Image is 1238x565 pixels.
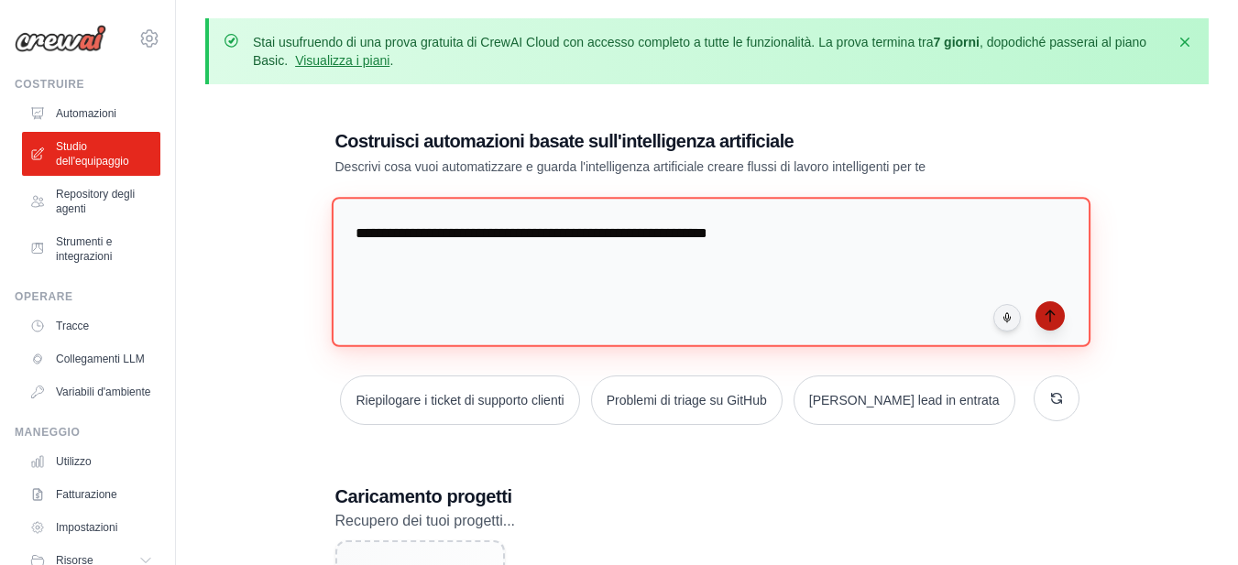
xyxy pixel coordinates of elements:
a: Tracce [22,311,160,341]
a: Variabili d'ambiente [22,377,160,407]
a: Visualizza i piani [295,53,389,68]
font: Riepilogare i ticket di supporto clienti [356,393,564,407]
a: Impostazioni [22,513,160,542]
font: Tracce [56,320,89,332]
a: Strumenti e integrazioni [22,227,160,271]
font: Costruisci automazioni basate sull'intelligenza artificiale [335,131,794,151]
font: Maneggio [15,426,80,439]
button: Riepilogare i ticket di supporto clienti [340,375,579,425]
font: [PERSON_NAME] lead in entrata [809,393,1000,407]
font: Strumenti e integrazioni [56,235,112,263]
font: Operare [15,290,73,303]
button: [PERSON_NAME] lead in entrata [794,375,1015,425]
font: Utilizzo [56,455,92,468]
font: Collegamenti LLM [56,353,145,365]
font: Variabili d'ambiente [56,386,150,398]
a: Studio dell'equipaggio [22,132,160,176]
a: Utilizzo [22,447,160,476]
font: Caricamento progetti [335,486,512,506]
font: Recupero dei tuoi progetti... [335,513,516,528]
a: Fatturazione [22,480,160,509]
font: Costruire [15,78,84,91]
font: Automazioni [56,107,116,120]
font: Repository degli agenti [56,188,135,215]
a: Collegamenti LLM [22,344,160,374]
font: Fatturazione [56,488,117,501]
button: Fai clic per esprimere la tua idea di automazione [993,304,1021,331]
font: Stai usufruendo di una prova gratuita di CrewAI Cloud con accesso completo a tutte le funzionalit... [253,35,933,49]
a: Automazioni [22,99,160,128]
font: . [389,53,393,68]
font: Studio dell'equipaggio [56,140,129,168]
button: Problemi di triage su GitHub [591,375,783,425]
img: Logo [15,25,106,52]
font: Impostazioni [56,521,117,534]
font: Problemi di triage su GitHub [607,393,767,407]
button: Ricevi nuovi suggerimenti [1034,375,1079,421]
a: Repository degli agenti [22,179,160,223]
font: Descrivi cosa vuoi automatizzare e guarda l'intelligenza artificiale creare flussi di lavoro inte... [335,159,926,174]
font: 7 giorni [933,35,980,49]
